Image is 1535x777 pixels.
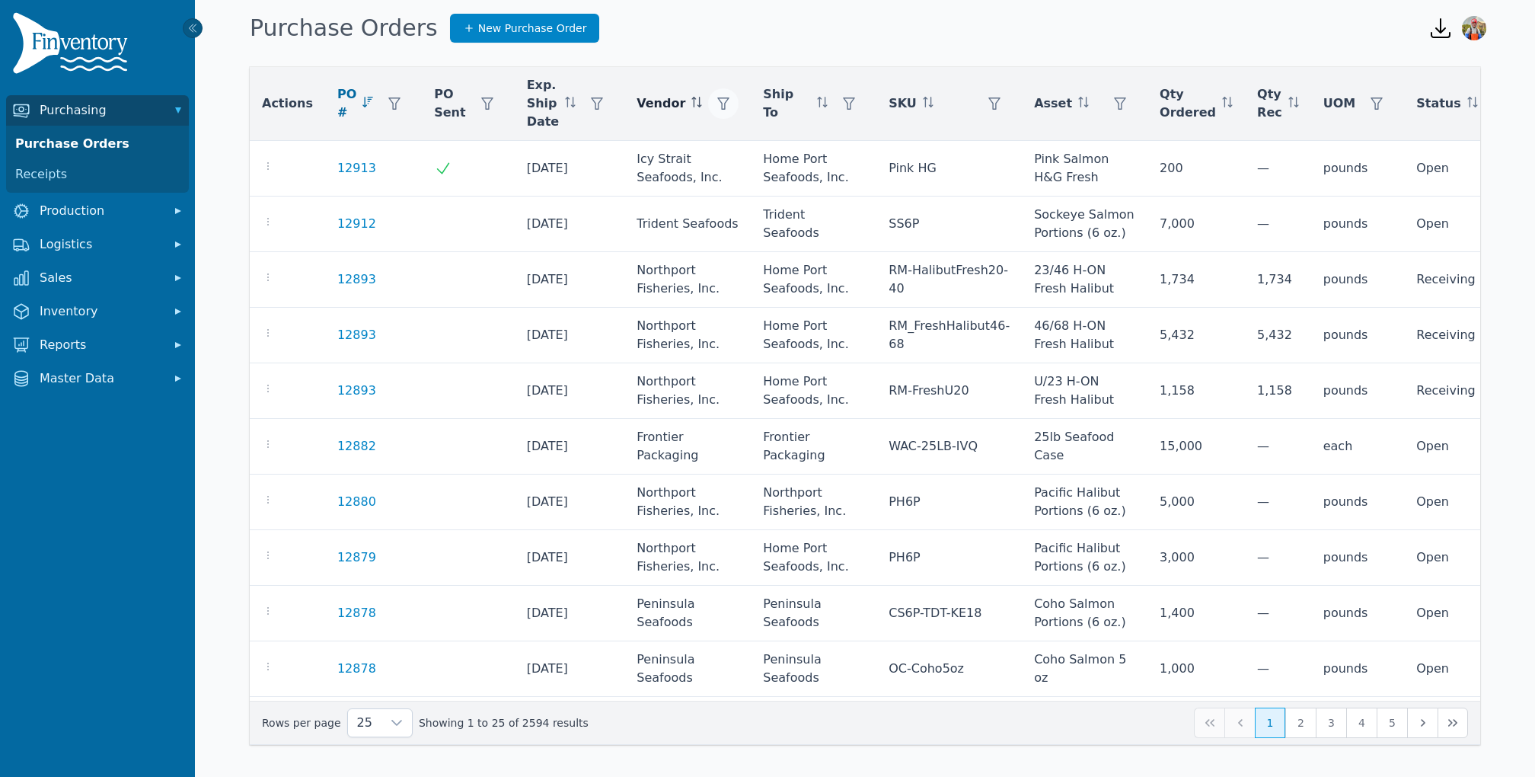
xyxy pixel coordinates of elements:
[1462,16,1486,40] img: Sera Wheeler
[1404,530,1527,586] td: Open
[1147,586,1245,641] td: 1,400
[751,419,876,475] td: Frontier Packaging
[876,419,1022,475] td: WAC-25LB-IVQ
[1022,363,1147,419] td: U/23 H-ON Fresh Halibut
[751,530,876,586] td: Home Port Seafoods, Inc.
[1404,641,1527,697] td: Open
[1404,197,1527,252] td: Open
[419,715,589,731] span: Showing 1 to 25 of 2594 results
[1311,475,1405,530] td: pounds
[876,363,1022,419] td: RM-FreshU20
[1245,308,1311,363] td: 5,432
[876,475,1022,530] td: PH6P
[624,475,751,530] td: Northport Fisheries, Inc.
[450,14,600,43] a: New Purchase Order
[876,308,1022,363] td: RM_FreshHalibut46-68
[1147,641,1245,697] td: 1,000
[1022,697,1147,753] td: Sockeye Salmon Portions (6 oz.)
[1147,697,1245,753] td: 7,000
[1022,641,1147,697] td: Coho Salmon 5 oz
[1245,530,1311,586] td: —
[515,475,625,530] td: [DATE]
[1311,641,1405,697] td: pounds
[337,382,376,400] a: 12893
[1245,419,1311,475] td: —
[751,363,876,419] td: Home Port Seafoods, Inc.
[1404,141,1527,197] td: Open
[337,437,376,456] a: 12882
[1311,141,1405,197] td: pounds
[337,270,376,289] a: 12893
[1404,475,1527,530] td: Open
[337,326,376,344] a: 12893
[1034,94,1072,113] span: Asset
[515,641,625,697] td: [DATE]
[624,641,751,697] td: Peninsula Seafoods
[1404,308,1527,363] td: Receiving
[515,252,625,308] td: [DATE]
[515,308,625,363] td: [DATE]
[434,85,465,122] span: PO Sent
[9,129,186,159] a: Purchase Orders
[40,269,161,287] span: Sales
[1022,197,1147,252] td: Sockeye Salmon Portions (6 oz.)
[1022,586,1147,641] td: Coho Salmon Portions (6 oz.)
[6,330,189,360] button: Reports
[624,586,751,641] td: Peninsula Seafoods
[6,95,189,126] button: Purchasing
[624,697,751,753] td: Peninsula Seafoods
[1311,197,1405,252] td: pounds
[624,530,751,586] td: Northport Fisheries, Inc.
[876,530,1022,586] td: PH6P
[876,252,1022,308] td: RM-HalibutFresh20-40
[337,604,376,622] a: 12878
[1022,308,1147,363] td: 46/68 H-ON Fresh Halibut
[751,586,876,641] td: Peninsula Seafoods
[515,697,625,753] td: [DATE]
[1147,530,1245,586] td: 3,000
[1438,708,1468,738] button: Last Page
[1022,419,1147,475] td: 25lb Seafood Case
[478,21,587,36] span: New Purchase Order
[337,660,376,678] a: 12878
[1285,708,1316,738] button: Page 2
[876,141,1022,197] td: Pink HG
[624,363,751,419] td: Northport Fisheries, Inc.
[40,336,161,354] span: Reports
[1245,141,1311,197] td: —
[1404,419,1527,475] td: Open
[1022,475,1147,530] td: Pacific Halibut Portions (6 oz.)
[1311,586,1405,641] td: pounds
[1311,419,1405,475] td: each
[527,76,560,131] span: Exp. Ship Date
[40,235,161,254] span: Logistics
[889,94,917,113] span: SKU
[1257,85,1282,122] span: Qty Rec
[337,159,376,177] a: 12913
[1377,708,1407,738] button: Page 5
[1147,141,1245,197] td: 200
[6,296,189,327] button: Inventory
[876,641,1022,697] td: OC-Coho5oz
[1245,586,1311,641] td: —
[348,709,381,737] span: Rows per page
[624,141,751,197] td: Icy Strait Seafoods, Inc.
[1245,363,1311,419] td: 1,158
[876,697,1022,753] td: SS6P
[1311,308,1405,363] td: pounds
[1404,363,1527,419] td: Receiving
[1147,252,1245,308] td: 1,734
[1311,252,1405,308] td: pounds
[6,229,189,260] button: Logistics
[6,263,189,293] button: Sales
[1316,708,1346,738] button: Page 3
[1255,708,1285,738] button: Page 1
[515,586,625,641] td: [DATE]
[515,141,625,197] td: [DATE]
[751,475,876,530] td: Northport Fisheries, Inc.
[751,308,876,363] td: Home Port Seafoods, Inc.
[624,252,751,308] td: Northport Fisheries, Inc.
[337,548,376,567] a: 12879
[751,141,876,197] td: Home Port Seafoods, Inc.
[1147,308,1245,363] td: 5,432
